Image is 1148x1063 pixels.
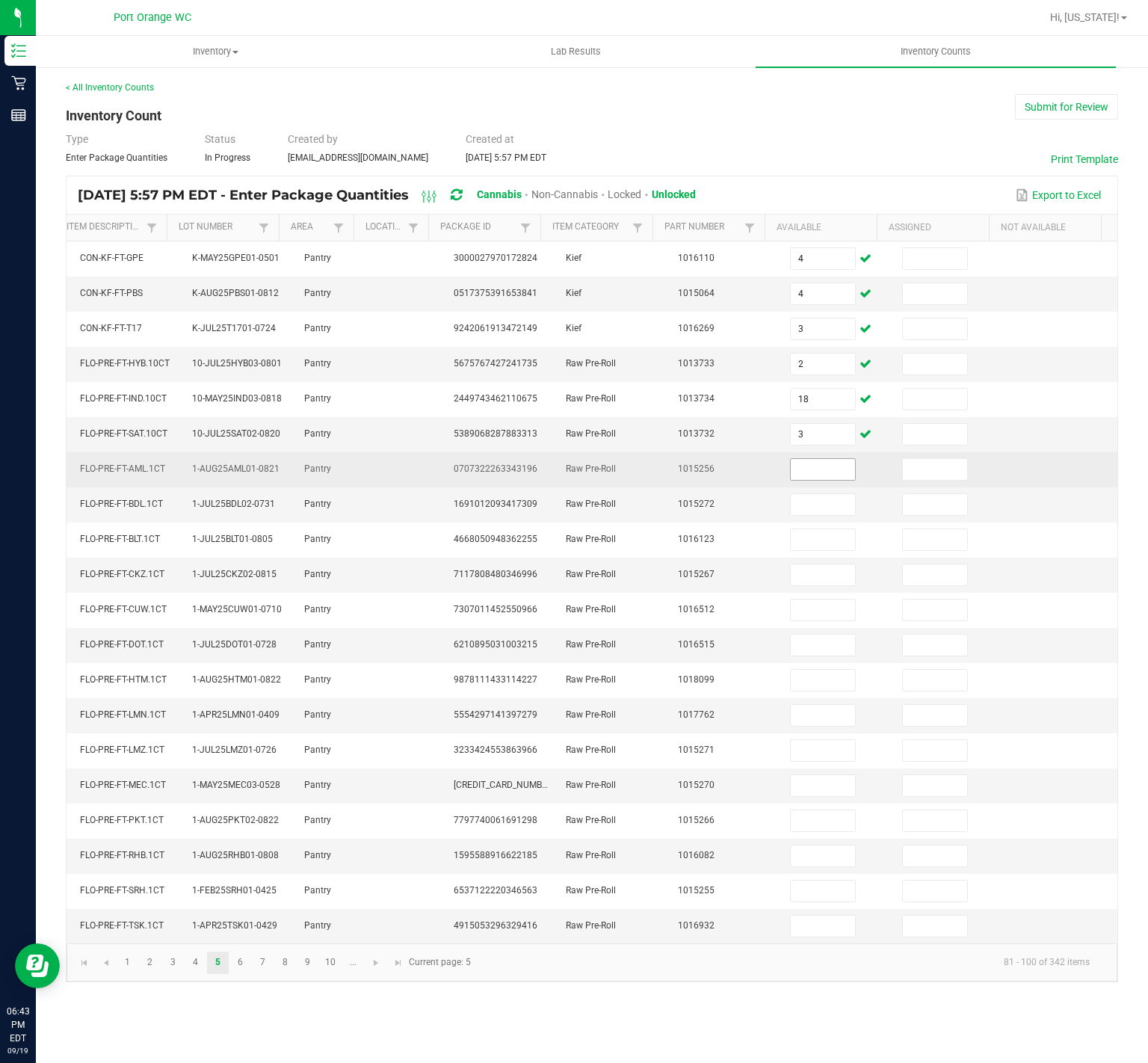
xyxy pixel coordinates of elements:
[80,745,164,755] span: FLO-PRE-FT-LMZ.1CT
[192,288,279,298] span: K-AUG25PBS01-0812
[78,957,90,969] span: Go to the first page
[454,393,537,404] span: 2449743462110675
[566,674,616,685] span: Raw Pre-Roll
[100,957,112,969] span: Go to the previous page
[192,885,277,896] span: 1-FEB25SRH01-0425
[11,108,26,123] inline-svg: Reports
[342,952,364,974] a: Page 11
[67,943,1117,982] kendo-pager: Current page: 5
[15,943,60,988] iframe: Resource center
[756,36,1116,67] a: Inventory Counts
[80,253,143,263] span: CON-KF-FT-GPE
[566,639,616,650] span: Raw Pre-Roll
[304,850,331,860] span: Pantry
[454,253,537,263] span: 3000027970172824
[678,639,715,650] span: 1016515
[192,604,282,614] span: 1-MAY25CUW01-0710
[304,639,331,650] span: Pantry
[454,569,537,579] span: 7117808480346996
[365,221,404,233] a: LocationSortable
[192,393,282,404] span: 10-MAY25IND03-0818
[192,709,280,720] span: 1-APR25LMN01-0409
[454,920,537,931] span: 4915053296329416
[566,253,581,263] span: Kief
[454,534,537,544] span: 4668050948362255
[304,920,331,931] span: Pantry
[678,428,715,439] span: 1013732
[304,604,331,614] span: Pantry
[304,253,331,263] span: Pantry
[192,745,277,755] span: 1-JUL25LMZ01-0726
[304,499,331,509] span: Pantry
[255,218,273,237] a: Filter
[566,745,616,755] span: Raw Pre-Roll
[7,1005,29,1045] p: 06:43 PM EDT
[454,428,537,439] span: 5389068287883313
[95,952,117,974] a: Go to the previous page
[139,952,161,974] a: Page 2
[66,108,161,123] span: Inventory Count
[80,463,165,474] span: FLO-PRE-FT-AML.1CT
[454,499,537,509] span: 1691012093417309
[566,358,616,369] span: Raw Pre-Roll
[192,499,275,509] span: 1-JUL25BDL02-0731
[80,674,167,685] span: FLO-PRE-FT-HTM.1CT
[80,358,170,369] span: FLO-PRE-FT-HYB.10CT
[678,569,715,579] span: 1015267
[192,674,281,685] span: 1-AUG25HTM01-0822
[370,957,382,969] span: Go to the next page
[566,850,616,860] span: Raw Pre-Roll
[304,815,331,825] span: Pantry
[566,288,581,298] span: Kief
[566,534,616,544] span: Raw Pre-Roll
[678,920,715,931] span: 1016932
[454,780,555,790] span: [CREDIT_CARD_NUMBER]
[304,534,331,544] span: Pantry
[117,952,138,974] a: Page 1
[7,1045,29,1056] p: 09/19
[66,82,154,93] a: < All Inventory Counts
[678,463,715,474] span: 1015256
[304,709,331,720] span: Pantry
[466,152,546,163] span: [DATE] 5:57 PM EDT
[404,218,422,237] a: Filter
[1050,11,1120,23] span: Hi, [US_STATE]!
[192,815,279,825] span: 1-AUG25PKT02-0822
[80,393,167,404] span: FLO-PRE-FT-IND.10CT
[531,188,598,200] span: Non-Cannabis
[454,885,537,896] span: 6537122220346563
[566,499,616,509] span: Raw Pre-Roll
[566,780,616,790] span: Raw Pre-Roll
[629,218,646,237] a: Filter
[320,952,342,974] a: Page 10
[652,188,696,200] span: Unlocked
[477,188,522,200] span: Cannabis
[288,133,338,145] span: Created by
[80,780,166,790] span: FLO-PRE-FT-MEC.1CT
[304,885,331,896] span: Pantry
[304,358,331,369] span: Pantry
[454,358,537,369] span: 5675767427241735
[678,709,715,720] span: 1017762
[192,780,280,790] span: 1-MAY25MEC03-0528
[880,45,991,58] span: Inventory Counts
[297,952,318,974] a: Page 9
[143,218,161,237] a: Filter
[678,534,715,544] span: 1016123
[179,221,254,233] a: Lot NumberSortable
[454,639,537,650] span: 6210895031003215
[229,952,251,974] a: Page 6
[304,463,331,474] span: Pantry
[80,534,160,544] span: FLO-PRE-FT-BLT.1CT
[989,215,1101,241] th: Not Available
[454,745,537,755] span: 3233424553863966
[192,534,273,544] span: 1-JUL25BLT01-0805
[304,745,331,755] span: Pantry
[252,952,274,974] a: Page 7
[877,215,989,241] th: Assigned
[192,253,280,263] span: K-MAY25GPE01-0501
[516,218,534,237] a: Filter
[566,569,616,579] span: Raw Pre-Roll
[11,43,26,58] inline-svg: Inventory
[678,885,715,896] span: 1015255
